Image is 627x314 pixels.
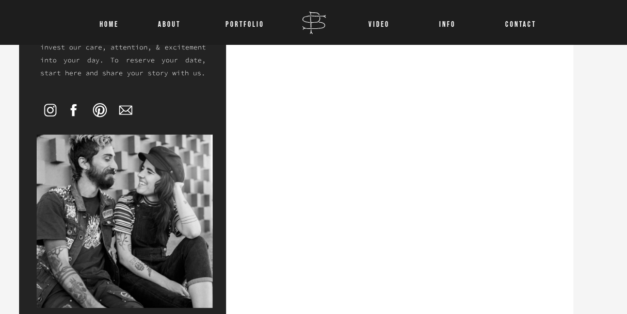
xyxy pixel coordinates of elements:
[156,15,183,29] a: About
[367,15,391,29] a: VIDEO
[221,15,269,29] a: Portfolio
[505,15,529,29] a: CONTACT
[97,15,122,29] a: Home
[40,16,206,95] p: We take a limited number of weddings every year to allow ourselves to wholly invest our care, att...
[429,15,467,29] a: INFO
